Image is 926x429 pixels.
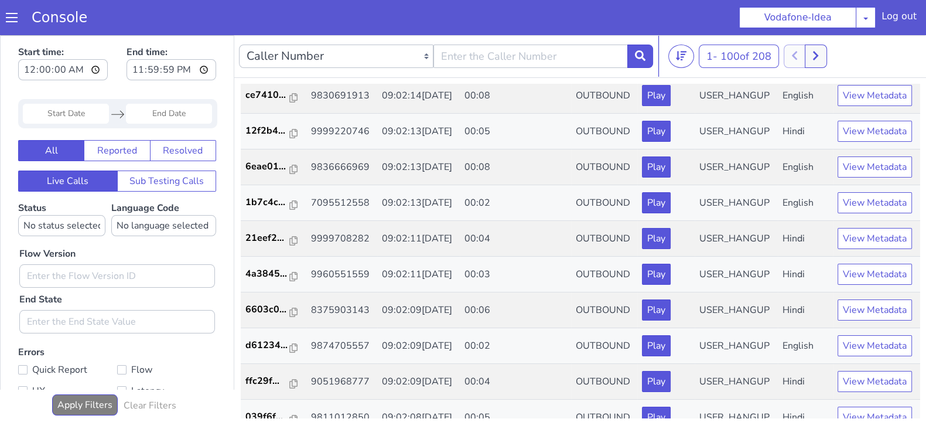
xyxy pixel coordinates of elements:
input: Enter the Flow Version ID [19,229,215,253]
td: OUTBOUND [571,257,638,293]
td: USER_HANGUP [695,329,778,365]
button: View Metadata [838,372,912,393]
label: Quick Report [18,326,117,343]
button: Play [642,193,671,214]
td: USER_HANGUP [695,222,778,257]
button: Play [642,229,671,250]
td: USER_HANGUP [695,79,778,114]
td: OUTBOUND [571,43,638,79]
button: Play [642,264,671,285]
button: View Metadata [838,264,912,285]
td: USER_HANGUP [695,257,778,293]
a: 1b7c4c... [245,160,302,174]
button: All [18,105,84,126]
button: Play [642,50,671,71]
td: 09:02:13[DATE] [377,150,460,186]
td: English [778,114,833,150]
button: Vodafone-Idea [739,7,856,28]
label: Flow Version [19,212,76,226]
td: 00:02 [460,293,571,329]
button: View Metadata [838,86,912,107]
span: 100 of 208 [720,14,771,28]
button: Play [642,372,671,393]
button: Sub Testing Calls [117,135,217,156]
button: View Metadata [838,121,912,142]
button: Resolved [150,105,216,126]
a: 21eef2... [245,196,302,210]
td: 00:03 [460,222,571,257]
td: 00:06 [460,257,571,293]
button: Play [642,300,671,321]
a: d61234... [245,303,302,317]
td: 09:02:08[DATE] [377,365,460,400]
td: OUTBOUND [571,114,638,150]
label: Start time: [18,6,108,49]
td: 9836666969 [306,114,377,150]
td: 09:02:13[DATE] [377,79,460,114]
td: English [778,293,833,329]
input: Start Date [23,69,109,88]
p: 4a3845... [245,231,290,246]
td: OUTBOUND [571,293,638,329]
button: Play [642,86,671,107]
select: Status [18,180,105,201]
td: OUTBOUND [571,329,638,365]
td: 00:05 [460,79,571,114]
td: 00:04 [460,186,571,222]
input: End time: [127,24,216,45]
td: Hindi [778,365,833,400]
td: 09:02:09[DATE] [377,329,460,365]
select: Language Code [111,180,216,201]
td: Hindi [778,329,833,365]
td: Hindi [778,257,833,293]
button: View Metadata [838,193,912,214]
td: OUTBOUND [571,79,638,114]
input: End Date [126,69,212,88]
td: OUTBOUND [571,365,638,400]
button: View Metadata [838,336,912,357]
td: USER_HANGUP [695,150,778,186]
button: Live Calls [18,135,118,156]
td: USER_HANGUP [695,43,778,79]
label: UX [18,348,117,364]
label: End State [19,257,62,271]
p: 12f2b4... [245,88,290,103]
input: Enter the End State Value [19,275,215,298]
td: 9999708282 [306,186,377,222]
label: Language Code [111,166,216,201]
button: Play [642,336,671,357]
p: ce7410... [245,53,290,67]
td: Hindi [778,186,833,222]
a: ce7410... [245,53,302,67]
button: Apply Filters [52,359,118,380]
a: 6603c0... [245,267,302,281]
button: View Metadata [838,300,912,321]
a: 12f2b4... [245,88,302,103]
td: 8375903143 [306,257,377,293]
td: 00:04 [460,329,571,365]
td: 09:02:09[DATE] [377,293,460,329]
td: 9051968777 [306,329,377,365]
a: 4a3845... [245,231,302,246]
button: View Metadata [838,50,912,71]
td: OUTBOUND [571,186,638,222]
td: USER_HANGUP [695,114,778,150]
td: USER_HANGUP [695,365,778,400]
td: 9811012850 [306,365,377,400]
button: Reported [84,105,150,126]
button: 1- 100of 208 [699,9,779,33]
h6: Clear Filters [124,365,176,376]
td: 9960551559 [306,222,377,257]
td: English [778,150,833,186]
label: End time: [127,6,216,49]
td: 09:02:11[DATE] [377,222,460,257]
button: View Metadata [838,229,912,250]
td: 9999220746 [306,79,377,114]
td: 9830691913 [306,43,377,79]
p: 6eae01... [245,124,290,138]
td: 09:02:11[DATE] [377,186,460,222]
td: 00:08 [460,43,571,79]
a: ffc29f... [245,339,302,353]
label: Flow [117,326,216,343]
td: OUTBOUND [571,222,638,257]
